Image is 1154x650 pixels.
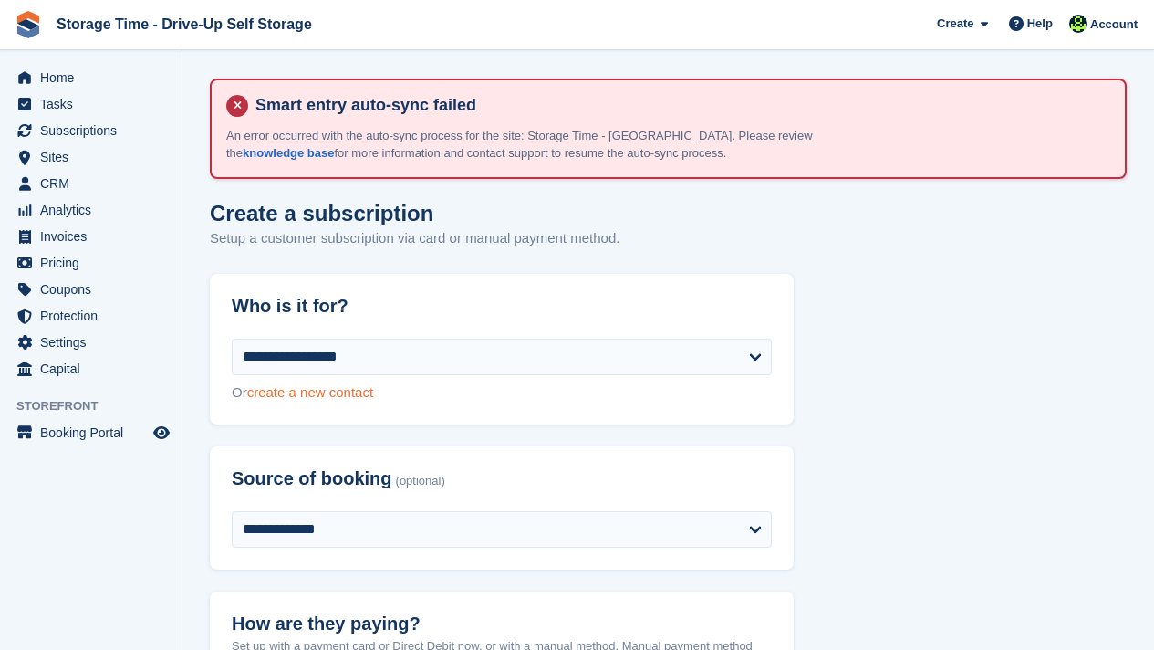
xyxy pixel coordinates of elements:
span: Create [937,15,973,33]
span: Booking Portal [40,420,150,446]
span: Help [1027,15,1053,33]
h2: How are they paying? [232,613,772,634]
h4: Smart entry auto-sync failed [248,95,1110,116]
p: Setup a customer subscription via card or manual payment method. [210,228,619,249]
a: knowledge base [243,146,334,160]
span: Subscriptions [40,118,150,143]
span: Protection [40,303,150,329]
span: Storefront [16,397,182,415]
a: menu [9,356,172,382]
span: Coupons [40,277,150,302]
a: menu [9,197,172,223]
span: (optional) [396,475,445,488]
a: Storage Time - Drive-Up Self Storage [49,9,319,39]
a: menu [9,250,172,276]
a: Preview store [151,422,172,444]
span: Account [1090,16,1138,34]
span: Tasks [40,91,150,117]
a: menu [9,330,172,355]
span: Sites [40,144,150,170]
a: menu [9,224,172,249]
span: Home [40,65,150,90]
a: create a new contact [247,384,373,400]
img: Laaibah Sarwar [1069,15,1087,33]
img: stora-icon-8386f47178a22dfd0bd8f6a31ec36ba5ce8667c1dd55bd0f319d3a0aa187defe.svg [15,11,42,38]
h2: Who is it for? [232,296,772,317]
h1: Create a subscription [210,201,433,225]
span: Pricing [40,250,150,276]
a: menu [9,171,172,196]
span: CRM [40,171,150,196]
span: Capital [40,356,150,382]
a: menu [9,277,172,302]
div: Or [232,383,772,404]
a: menu [9,91,172,117]
a: menu [9,303,172,329]
span: Settings [40,330,150,355]
span: Invoices [40,224,150,249]
a: menu [9,420,172,446]
span: Analytics [40,197,150,223]
a: menu [9,144,172,170]
span: Source of booking [232,468,392,489]
a: menu [9,65,172,90]
a: menu [9,118,172,143]
p: An error occurred with the auto-sync process for the site: Storage Time - [GEOGRAPHIC_DATA]. Plea... [226,127,865,162]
